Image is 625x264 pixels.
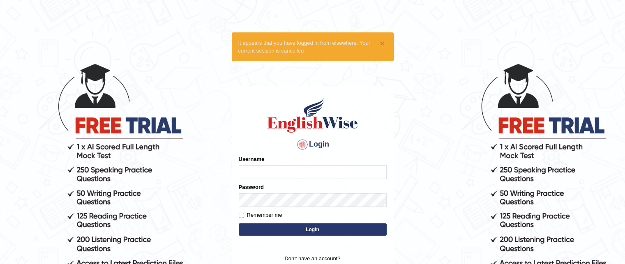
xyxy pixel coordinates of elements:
h4: Login [239,138,387,151]
input: Remember me [239,213,244,218]
label: Remember me [239,211,282,219]
button: × [380,39,385,48]
div: It appears that you have logged in from elsewhere. Your current session is cancelled [232,32,394,61]
label: Username [239,155,265,163]
img: Logo of English Wise sign in for intelligent practice with AI [266,97,360,134]
button: Login [239,223,387,236]
label: Password [239,183,264,191]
